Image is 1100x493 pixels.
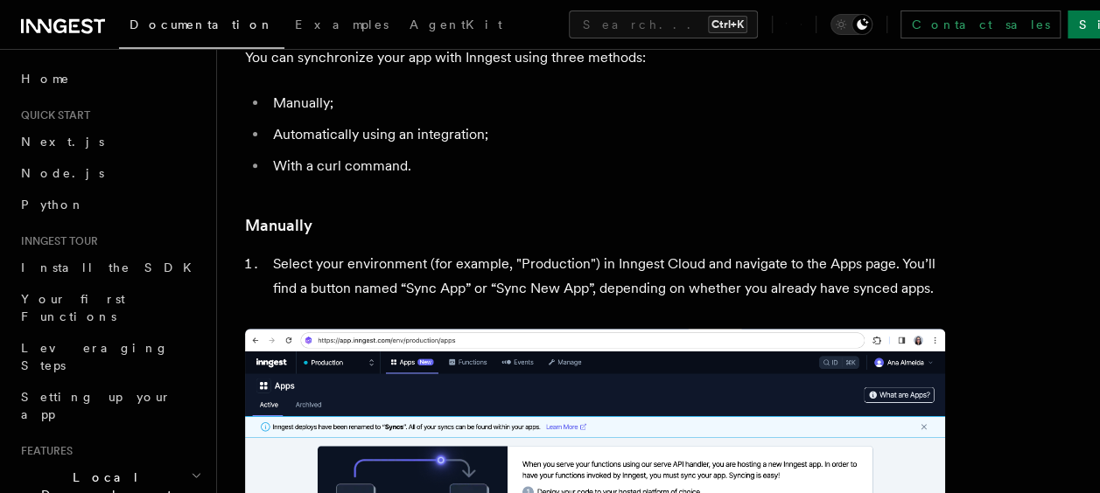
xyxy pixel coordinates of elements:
span: Leveraging Steps [21,341,169,372]
a: Setting up your app [14,381,206,430]
span: Home [21,70,70,87]
li: Select your environment (for example, "Production") in Inngest Cloud and navigate to the Apps pag... [268,252,945,301]
a: Examples [284,5,399,47]
button: Toggle dark mode [830,14,872,35]
span: Setting up your app [21,390,172,421]
span: Your first Functions [21,292,125,323]
a: Your first Functions [14,283,206,332]
span: Documentation [130,17,274,31]
a: Leveraging Steps [14,332,206,381]
a: Python [14,189,206,220]
span: Quick start [14,108,90,122]
a: Install the SDK [14,252,206,283]
span: AgentKit [410,17,502,31]
kbd: Ctrl+K [708,16,747,33]
a: Node.js [14,157,206,189]
a: Documentation [119,5,284,49]
span: Features [14,444,73,458]
span: Inngest tour [14,234,98,248]
li: Automatically using an integration; [268,122,945,147]
span: Install the SDK [21,260,202,274]
a: Next.js [14,126,206,157]
p: You can synchronize your app with Inngest using three methods: [245,45,945,70]
span: Python [21,198,85,212]
a: AgentKit [399,5,513,47]
a: Contact sales [900,10,1061,38]
span: Node.js [21,166,104,180]
li: With a curl command. [268,154,945,178]
li: Manually; [268,91,945,115]
a: Manually [245,213,312,238]
button: Search...Ctrl+K [569,10,758,38]
a: Home [14,63,206,94]
span: Next.js [21,135,104,149]
span: Examples [295,17,389,31]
